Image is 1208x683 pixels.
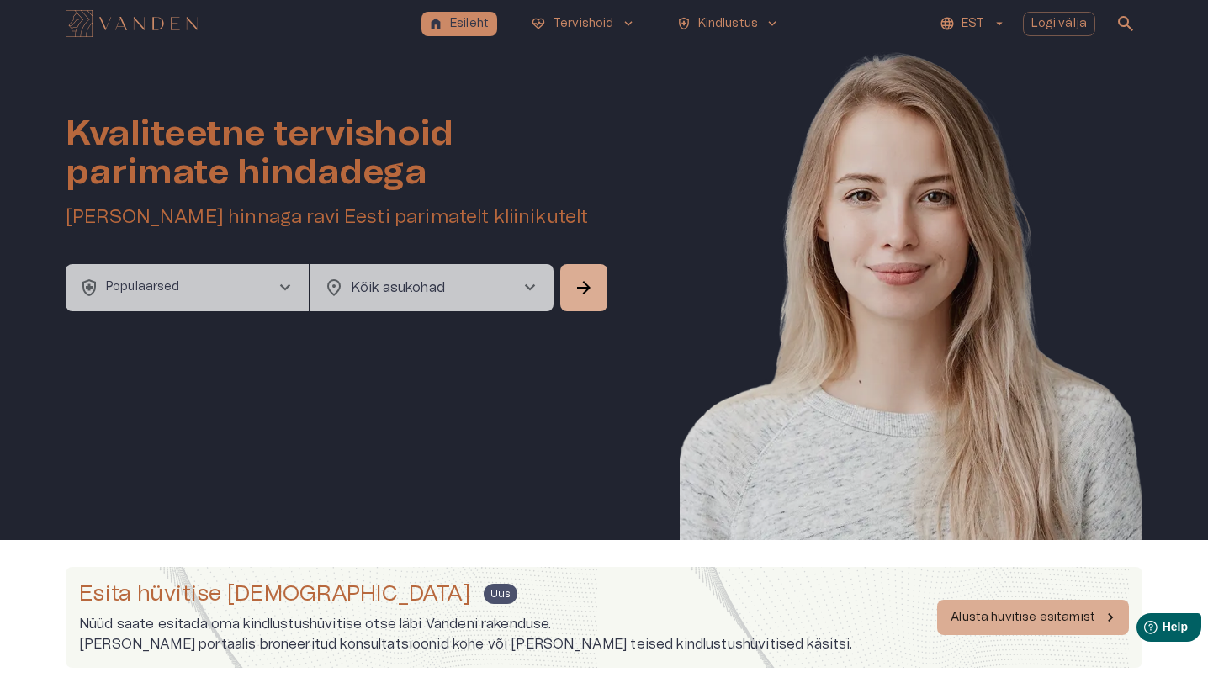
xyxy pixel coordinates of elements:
[79,634,853,654] p: [PERSON_NAME] portaalis broneeritud konsultatsioonid kohe või [PERSON_NAME] teised kindlustushüvi...
[524,12,643,36] button: ecg_heartTervishoidkeyboard_arrow_down
[560,264,607,311] button: Search
[106,278,180,296] p: Populaarsed
[66,205,611,230] h5: [PERSON_NAME] hinnaga ravi Eesti parimatelt kliinikutelt
[1031,15,1088,33] p: Logi välja
[79,614,853,634] p: Nüüd saate esitada oma kindlustushüvitise otse läbi Vandeni rakenduse.
[66,12,415,35] a: Navigate to homepage
[520,278,540,298] span: chevron_right
[79,278,99,298] span: health_and_safety
[484,584,517,604] span: Uus
[765,16,780,31] span: keyboard_arrow_down
[275,278,295,298] span: chevron_right
[670,12,787,36] button: health_and_safetyKindlustuskeyboard_arrow_down
[680,47,1142,590] img: Woman smiling
[66,264,309,311] button: health_and_safetyPopulaarsedchevron_right
[676,16,691,31] span: health_and_safety
[1109,7,1142,40] button: open search modal
[450,15,489,33] p: Esileht
[621,16,636,31] span: keyboard_arrow_down
[962,15,984,33] p: EST
[428,16,443,31] span: home
[66,114,611,192] h1: Kvaliteetne tervishoid parimate hindadega
[1077,606,1208,654] iframe: Help widget launcher
[951,609,1095,627] p: Alusta hüvitise esitamist
[324,278,344,298] span: location_on
[531,16,546,31] span: ecg_heart
[553,15,614,33] p: Tervishoid
[698,15,759,33] p: Kindlustus
[1115,13,1136,34] span: search
[79,580,470,607] h4: Esita hüvitise [DEMOGRAPHIC_DATA]
[937,12,1009,36] button: EST
[937,600,1129,635] button: Alusta hüvitise esitamist
[421,12,497,36] button: homeEsileht
[1023,12,1096,36] button: Logi välja
[66,10,198,37] img: Vanden logo
[574,278,594,298] span: arrow_forward
[351,278,493,298] p: Kõik asukohad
